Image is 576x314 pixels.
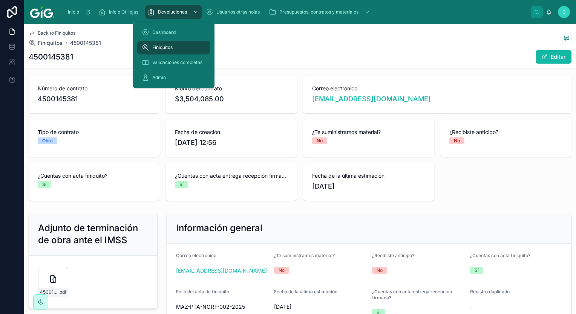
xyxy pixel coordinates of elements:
span: Admin [152,75,166,81]
a: Finiquitos [29,39,63,47]
span: Inicio [68,9,79,15]
span: Usuarios otras hojas [216,9,260,15]
button: Editar [536,50,571,64]
div: Sí [475,267,479,274]
span: [DATE] 12:56 [175,137,288,148]
div: Sí [179,181,184,188]
span: Fecha de creación [175,128,288,136]
span: 4500145381 [38,94,151,104]
span: Finiquitos [38,39,63,47]
span: Fecha de la última estimación [312,172,425,180]
span: Folio del acta de finiquito [176,289,229,294]
a: Presupuestos, contratos y materiales [267,5,374,19]
img: App logo [30,6,54,18]
div: No [317,137,323,144]
span: ¿Cuentas con acta entrega recepción firmada? [175,172,288,180]
span: .pdf [58,289,66,295]
span: [DATE] [312,181,425,192]
span: Inicio OtHojas [109,9,138,15]
span: Monto del contrato [175,85,288,92]
a: Usuarios otras hojas [204,5,265,19]
div: No [279,267,285,274]
span: Devoluciones [158,9,187,15]
span: Presupuestos, contratos y materiales [279,9,358,15]
span: ¿Recibiste anticipo? [449,128,562,136]
span: ¿Cuentas con acta finiquito? [38,172,151,180]
span: Registro duplicado [470,289,510,294]
a: Finiquitos [137,41,210,54]
span: Dashboard [152,29,176,35]
span: Finiquitos [152,44,173,50]
div: Obra [42,137,53,144]
span: ¿Te suministramos material? [274,253,335,258]
span: $3,504,085.00 [175,94,288,104]
a: Inicio OtHojas [96,5,144,19]
span: Correo electrónico [176,253,216,258]
span: Correo electrónico [312,85,562,92]
span: Número de contrato [38,85,151,92]
span: C [562,9,566,15]
span: [DATE] [274,303,366,311]
span: Back to Finiquitos [38,30,75,36]
div: Sí [42,181,46,188]
a: Devoluciones [145,5,202,19]
h2: Información general [176,222,262,234]
a: [EMAIL_ADDRESS][DOMAIN_NAME] [312,94,431,104]
a: Back to Finiquitos [29,30,75,36]
span: Tipo de contrato [38,128,151,136]
a: Dashboard [137,26,210,39]
div: scrollable content [60,4,531,20]
div: No [454,137,460,144]
a: Validaciones completas [137,56,210,69]
span: ¿Te suministramos material? [312,128,425,136]
span: MAZ-PTA-NORT-002-2025 [176,303,268,311]
h1: 4500145381 [29,52,73,62]
span: ¿Cuentas con acta entrega recepción firmada? [372,289,452,300]
div: No [377,267,383,274]
a: Admin [137,71,210,84]
h2: Adjunto de terminación de obra ante el IMSS [38,222,148,246]
span: ¿Recibiste anticipo? [372,253,414,258]
a: Inicio [64,5,95,19]
span: Fecha de la última estimación [274,289,337,294]
a: 4500145381 [70,39,101,47]
span: ¿Cuentas con acta finiquito? [470,253,530,258]
span: -- [470,303,475,311]
span: 4500145381-OC-URB-3300-PUESTA-NORTE-MOV-TIERRAS-C01-MOV-MAT-ALM-C05-Y-C06_APO-SERVICIOS [40,289,58,295]
a: [EMAIL_ADDRESS][DOMAIN_NAME] [176,267,267,274]
span: Validaciones completas [152,59,202,66]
